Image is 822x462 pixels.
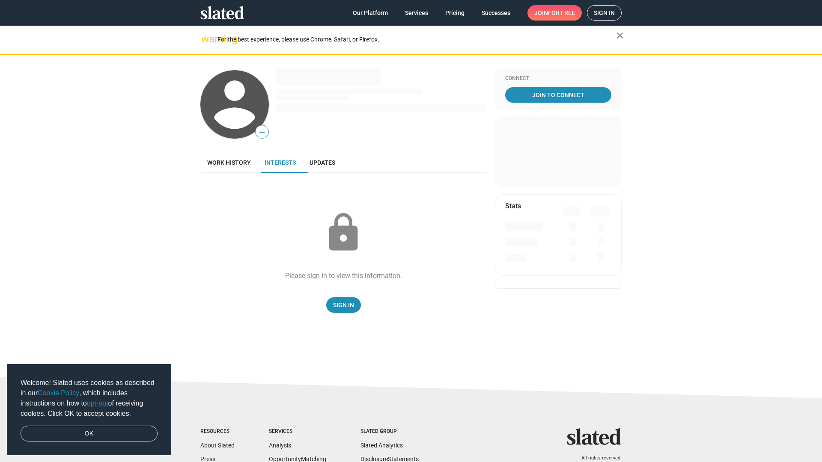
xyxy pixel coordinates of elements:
span: — [256,127,268,138]
span: Sign In [333,297,354,313]
div: Services [269,428,326,435]
a: Successes [475,5,517,21]
div: Slated Group [360,428,419,435]
a: Our Platform [346,5,395,21]
span: Updates [310,159,335,166]
div: cookieconsent [7,364,171,456]
div: Please sign in to view this information. [285,271,402,280]
a: Slated Analytics [360,442,403,449]
a: Sign In [326,297,361,313]
div: For the best experience, please use Chrome, Safari, or Firefox. [217,34,616,45]
a: Work history [200,152,258,173]
a: dismiss cookie message [21,426,158,442]
a: Interests [258,152,303,173]
mat-icon: close [615,30,625,41]
span: Pricing [445,5,465,21]
span: Sign in [594,6,615,20]
span: Services [405,5,428,21]
a: opt-out [87,400,108,407]
span: Work history [207,159,251,166]
mat-card-title: Stats [505,201,521,210]
a: Pricing [438,5,471,21]
mat-icon: lock [322,211,365,254]
span: Successes [482,5,510,21]
a: Joinfor free [527,5,582,21]
a: Services [398,5,435,21]
a: Analysis [269,442,291,449]
a: Sign in [587,5,622,21]
a: Join To Connect [505,87,611,103]
span: for free [548,5,575,21]
a: Updates [303,152,342,173]
a: About Slated [200,442,235,449]
div: Connect [505,75,611,82]
span: Interests [265,159,296,166]
span: Welcome! Slated uses cookies as described in our , which includes instructions on how to of recei... [21,378,158,419]
span: Join To Connect [507,87,610,103]
div: Resources [200,428,235,435]
span: Our Platform [353,5,388,21]
span: Join [534,5,575,21]
a: Cookie Policy [38,389,79,397]
mat-icon: warning [201,34,211,44]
